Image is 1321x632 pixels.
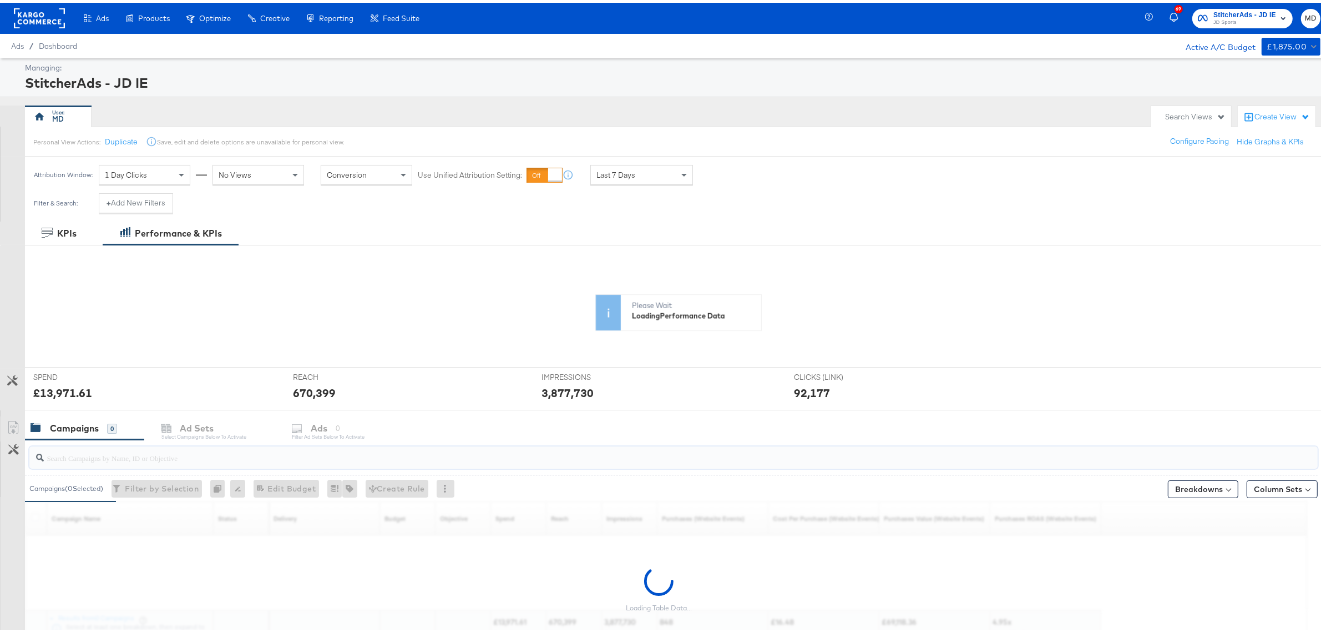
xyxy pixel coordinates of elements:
span: No Views [219,167,251,177]
button: Configure Pacing [1162,129,1237,149]
span: JD Sports [1213,16,1276,24]
button: Duplicate [105,134,138,144]
input: Search Campaigns by Name, ID or Objective [44,440,1197,462]
span: Feed Suite [383,11,419,20]
div: Loading Table Data... [626,601,692,610]
div: KPIs [57,224,77,237]
div: Search Views [1165,109,1226,119]
div: 0 [210,477,230,495]
span: Optimize [199,11,231,20]
label: Use Unified Attribution Setting: [418,167,522,178]
span: 1 Day Clicks [105,167,147,177]
div: Performance & KPIs [135,224,222,237]
div: Create View [1254,109,1310,120]
button: Hide Graphs & KPIs [1237,134,1304,144]
span: Ads [96,11,109,20]
div: MD [52,111,64,122]
div: StitcherAds - JD IE [25,71,1318,89]
div: Active A/C Budget [1175,35,1256,52]
div: Managing: [25,60,1318,71]
div: Campaigns ( 0 Selected) [29,481,103,491]
div: Save, edit and delete options are unavailable for personal view. [157,135,344,144]
span: Ads [11,39,24,48]
span: / [24,39,39,48]
span: MD [1305,9,1316,22]
button: +Add New Filters [99,190,173,210]
span: Creative [260,11,290,20]
button: Column Sets [1247,478,1318,495]
button: StitcherAds - JD IEJD Sports [1192,6,1293,26]
div: Attribution Window: [33,168,93,176]
div: Campaigns [50,419,99,432]
strong: + [107,195,111,205]
button: 69 [1168,5,1187,27]
span: StitcherAds - JD IE [1213,7,1276,18]
div: 69 [1175,2,1183,11]
button: Breakdowns [1168,478,1238,495]
button: MD [1301,6,1320,26]
span: Products [138,11,170,20]
button: £1,875.00 [1262,35,1320,53]
div: 0 [107,421,117,431]
div: Filter & Search: [33,197,78,204]
div: Personal View Actions: [33,135,100,144]
div: £1,875.00 [1267,37,1307,51]
span: Conversion [327,167,367,177]
a: Dashboard [39,39,77,48]
span: Reporting [319,11,353,20]
span: Last 7 Days [596,167,635,177]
